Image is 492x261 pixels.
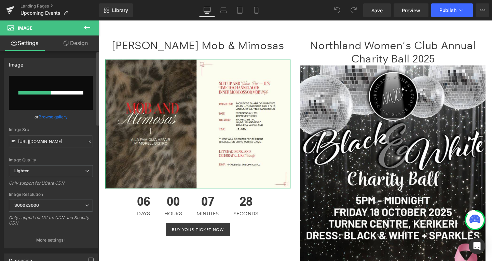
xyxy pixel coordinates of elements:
span: 28 [141,184,168,201]
span: Image [18,25,32,31]
a: Tablet [232,3,248,17]
div: Image Resolution [9,192,93,197]
div: Only support for UCare CDN and Shopify CDN [9,215,93,230]
span: Library [112,7,128,13]
a: Design [51,35,100,51]
h1: [PERSON_NAME] Mob & Mimosas [7,20,202,34]
input: Link [9,135,93,147]
button: Publish [431,3,473,17]
span: Preview [402,7,420,14]
div: Only support for UCare CDN [9,180,93,190]
span: Days [40,201,54,206]
span: Buy your ticket now [77,217,132,223]
span: 00 [69,184,88,201]
button: More [476,3,489,17]
b: 3000x3000 [14,203,39,208]
div: Image Quality [9,158,93,162]
span: 07 [103,184,126,201]
div: Image [9,58,23,68]
a: Buy your ticket now [70,213,138,227]
a: Desktop [199,3,215,17]
div: or [9,113,93,120]
a: Mobile [248,3,264,17]
span: Upcoming Events [20,10,60,16]
a: Browse gallery [39,111,68,123]
span: Hours [69,201,88,206]
a: New Library [99,3,133,17]
span: Save [371,7,383,14]
a: Landing Pages [20,3,99,9]
h1: Northland Women's Club Annual Charity Ball 2025 [212,20,407,48]
span: Seconds [141,201,168,206]
span: 06 [40,184,54,201]
div: Image Src [9,127,93,132]
p: More settings [36,237,64,243]
div: Open Intercom Messenger [469,238,485,254]
button: Redo [347,3,360,17]
button: More settings [4,232,98,248]
a: Preview [394,3,428,17]
button: Undo [330,3,344,17]
b: Lighter [14,168,29,173]
a: Laptop [215,3,232,17]
span: Publish [439,8,456,13]
span: Minutes [103,201,126,206]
